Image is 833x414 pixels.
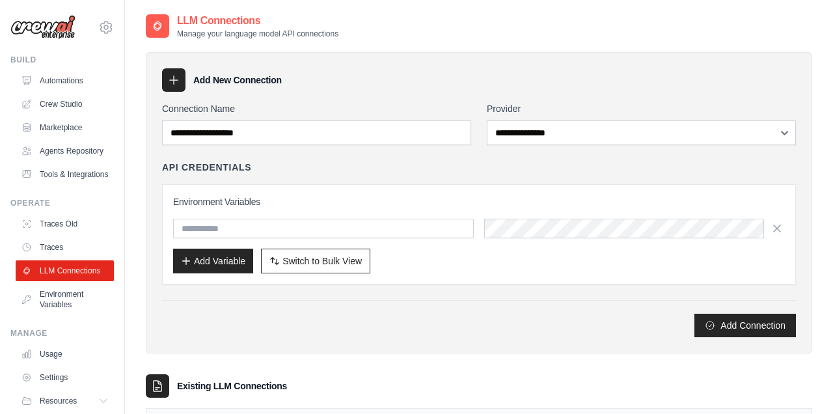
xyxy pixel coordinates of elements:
a: Environment Variables [16,284,114,315]
a: Marketplace [16,117,114,138]
h2: LLM Connections [177,13,338,29]
a: Usage [16,344,114,365]
a: LLM Connections [16,260,114,281]
button: Switch to Bulk View [261,249,370,273]
h4: API Credentials [162,161,251,174]
p: Manage your language model API connections [177,29,338,39]
button: Add Connection [694,314,796,337]
button: Resources [16,391,114,411]
h3: Environment Variables [173,195,785,208]
label: Provider [487,102,796,115]
img: Logo [10,15,75,40]
h3: Add New Connection [193,74,282,87]
div: Build [10,55,114,65]
a: Settings [16,367,114,388]
span: Switch to Bulk View [282,255,362,268]
a: Automations [16,70,114,91]
span: Resources [40,396,77,406]
h3: Existing LLM Connections [177,379,287,393]
a: Traces [16,237,114,258]
div: Manage [10,328,114,338]
a: Traces Old [16,214,114,234]
a: Crew Studio [16,94,114,115]
div: Operate [10,198,114,208]
button: Add Variable [173,249,253,273]
a: Agents Repository [16,141,114,161]
label: Connection Name [162,102,471,115]
a: Tools & Integrations [16,164,114,185]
